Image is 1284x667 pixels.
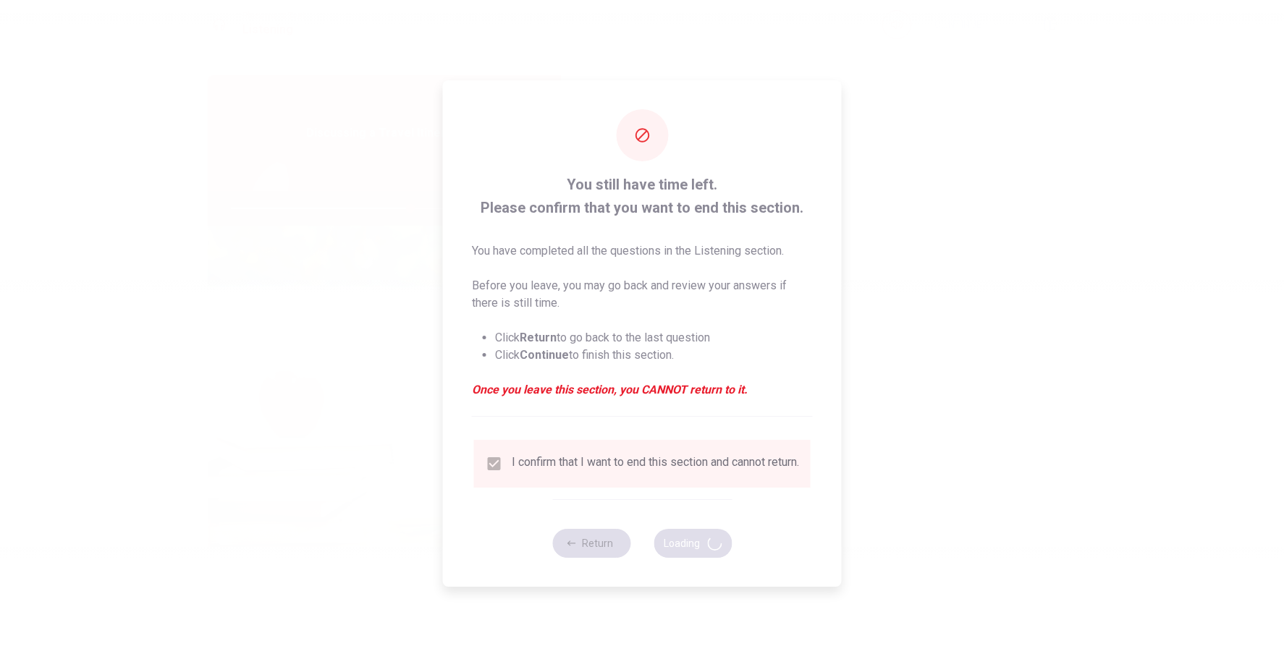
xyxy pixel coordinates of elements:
[472,173,813,219] span: You still have time left. Please confirm that you want to end this section.
[472,242,813,260] p: You have completed all the questions in the Listening section.
[552,529,630,558] button: Return
[520,348,569,362] strong: Continue
[472,277,813,312] p: Before you leave, you may go back and review your answers if there is still time.
[495,329,813,347] li: Click to go back to the last question
[512,455,799,472] div: I confirm that I want to end this section and cannot return.
[520,331,557,344] strong: Return
[495,347,813,364] li: Click to finish this section.
[472,381,813,399] em: Once you leave this section, you CANNOT return to it.
[654,529,732,558] button: Loading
